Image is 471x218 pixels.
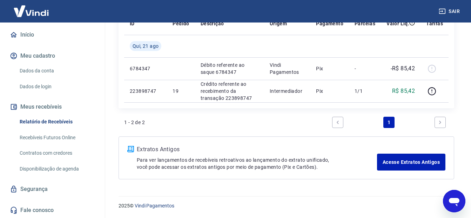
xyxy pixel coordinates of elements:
p: -R$ 85,42 [391,64,415,73]
img: Vindi [8,0,54,22]
a: Fale conosco [8,203,96,218]
iframe: Botão para abrir a janela de mensagens [443,190,465,212]
p: - [355,65,375,72]
p: Parcelas [355,20,375,27]
span: Qui, 21 ago [133,43,159,50]
p: Débito referente ao saque 6784347 [201,62,258,76]
p: 1/1 [355,88,375,95]
a: Vindi Pagamentos [135,203,174,209]
ul: Pagination [329,114,449,131]
a: Previous page [332,117,343,128]
button: Sair [437,5,463,18]
a: Contratos com credores [17,146,96,160]
a: Início [8,27,96,43]
a: Disponibilização de agenda [17,162,96,176]
button: Meus recebíveis [8,99,96,115]
p: Pedido [173,20,189,27]
p: Pix [316,88,343,95]
a: Page 1 is your current page [383,117,395,128]
p: 2025 © [119,202,454,210]
a: Dados da conta [17,64,96,78]
p: Intermediador [270,88,305,95]
p: Tarifas [426,20,443,27]
p: Pix [316,65,343,72]
p: Para ver lançamentos de recebíveis retroativos ao lançamento do extrato unificado, você pode aces... [137,156,377,171]
a: Acesse Extratos Antigos [377,154,445,171]
p: 19 [173,88,189,95]
p: 1 - 2 de 2 [124,119,145,126]
a: Recebíveis Futuros Online [17,130,96,145]
p: Vindi Pagamentos [270,62,305,76]
p: Extratos Antigos [137,145,377,154]
p: R$ 85,42 [392,87,415,95]
p: ID [130,20,135,27]
a: Next page [435,117,446,128]
p: Origem [270,20,287,27]
a: Relatório de Recebíveis [17,115,96,129]
p: 223898747 [130,88,161,95]
button: Meu cadastro [8,48,96,64]
p: Pagamento [316,20,343,27]
a: Dados de login [17,79,96,94]
p: 6784347 [130,65,161,72]
p: Crédito referente ao recebimento da transação 223898747 [201,81,258,102]
img: ícone [127,146,134,152]
p: Descrição [201,20,224,27]
a: Segurança [8,181,96,197]
p: Valor Líq. [386,20,409,27]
